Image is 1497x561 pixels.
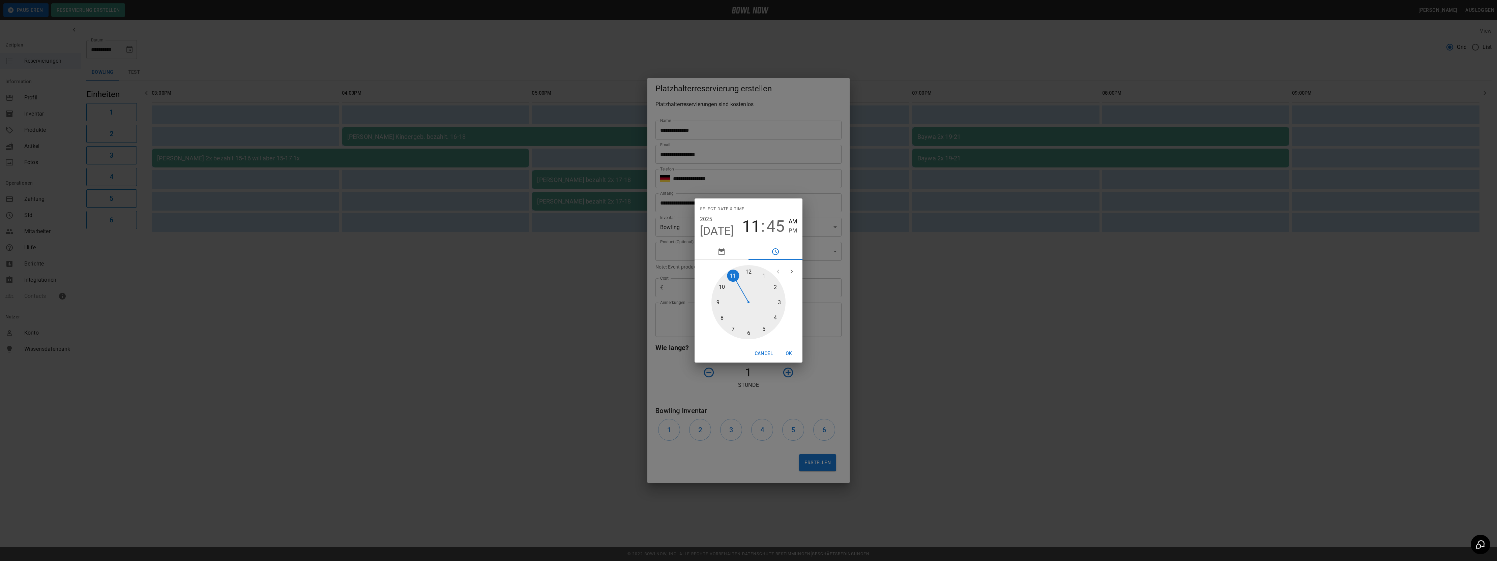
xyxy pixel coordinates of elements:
[785,265,798,278] button: open next view
[700,215,712,224] button: 2025
[789,226,797,235] button: PM
[742,217,760,236] button: 11
[789,217,797,226] button: AM
[766,217,785,236] button: 45
[748,244,802,260] button: pick time
[778,347,800,360] button: OK
[700,224,734,238] button: [DATE]
[695,244,748,260] button: pick date
[761,217,765,236] span: :
[752,347,775,360] button: Cancel
[700,204,744,215] span: Select date & time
